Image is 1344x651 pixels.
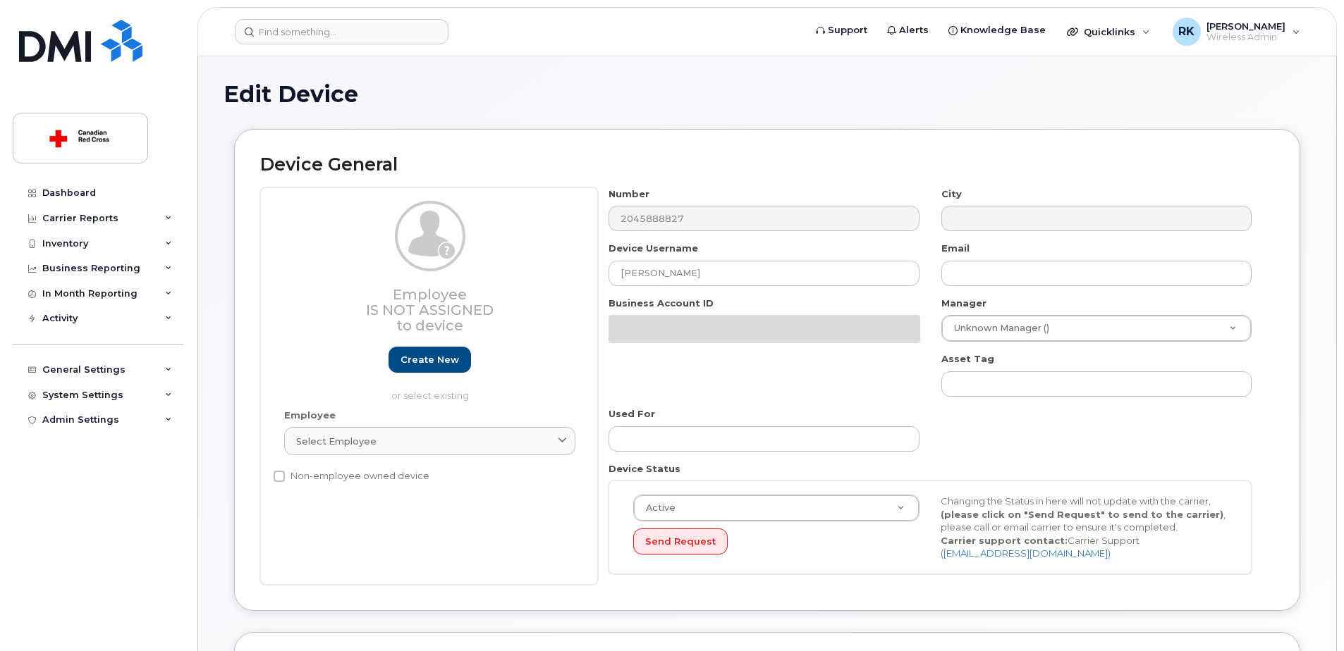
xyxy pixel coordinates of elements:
p: or select existing [284,389,575,402]
label: Email [941,242,970,255]
h2: Device General [260,155,1274,175]
a: Unknown Manager () [942,316,1251,341]
label: Non-employee owned device [274,468,429,485]
label: Manager [941,297,986,310]
a: Select employee [284,427,575,455]
span: Unknown Manager () [946,322,1049,335]
label: Business Account ID [609,297,714,310]
span: Select employee [296,435,377,448]
label: Number [609,187,649,201]
strong: (please click on "Send Request" to send to the carrier) [941,509,1223,520]
label: Device Status [609,462,680,476]
h3: Employee [284,287,575,333]
div: Changing the Status in here will not update with the carrier, , please call or email carrier to e... [930,495,1238,560]
label: Used For [609,407,655,421]
span: to device [396,317,463,334]
span: Active [637,502,676,514]
a: Active [634,495,919,521]
span: Is not assigned [366,302,494,318]
button: Send Request [633,528,728,554]
label: Employee [284,409,336,422]
a: Create new [389,347,471,373]
input: Non-employee owned device [274,471,285,482]
label: City [941,187,962,201]
label: Device Username [609,242,698,255]
label: Asset Tag [941,352,994,366]
strong: Carrier support contact: [941,535,1068,546]
h1: Edit Device [224,82,1311,106]
a: [EMAIL_ADDRESS][DOMAIN_NAME] [943,547,1108,559]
